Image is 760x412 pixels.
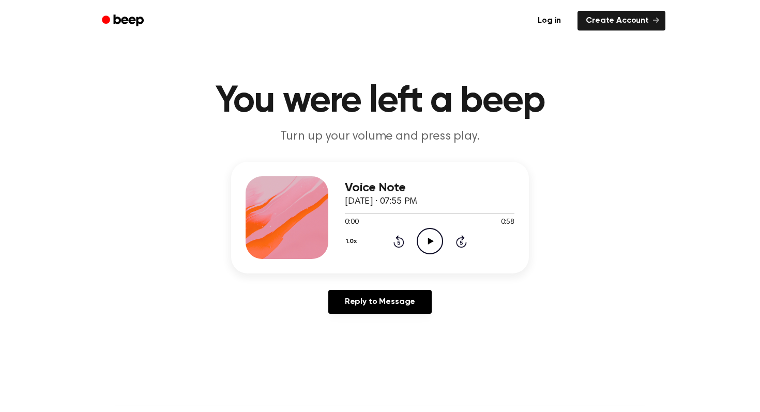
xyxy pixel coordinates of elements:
a: Beep [95,11,153,31]
span: 0:58 [501,217,514,228]
a: Log in [527,9,571,33]
span: [DATE] · 07:55 PM [345,197,417,206]
button: 1.0x [345,233,360,250]
h1: You were left a beep [115,83,645,120]
a: Create Account [577,11,665,30]
p: Turn up your volume and press play. [181,128,579,145]
a: Reply to Message [328,290,432,314]
h3: Voice Note [345,181,514,195]
span: 0:00 [345,217,358,228]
